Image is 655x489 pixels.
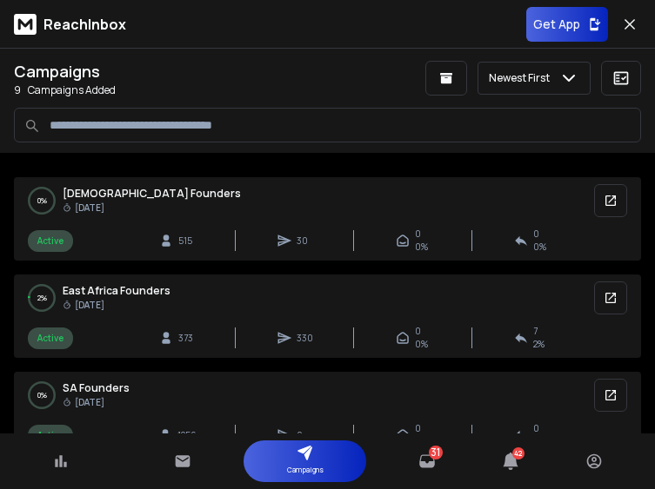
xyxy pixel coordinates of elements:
[63,187,241,215] span: [DEMOGRAPHIC_DATA] Founders
[287,461,324,479] p: Campaigns
[63,395,130,409] span: [DATE]
[37,195,47,206] p: 0 %
[63,284,170,312] span: East Africa Founders
[415,241,428,254] span: 0%
[415,228,421,241] span: 0
[533,241,546,254] span: 0 %
[415,422,421,435] span: 0
[431,446,440,459] span: 31
[14,274,641,358] a: 2%East Africa Founders [DATE]Active3733300 0%72%
[533,325,538,338] span: 7
[512,447,525,459] span: 42
[526,7,608,42] button: Get App
[43,14,126,35] p: ReachInbox
[63,381,130,409] span: SA Founders
[297,332,314,345] span: 330
[63,298,170,312] span: [DATE]
[178,332,196,345] span: 373
[478,62,591,95] button: Newest First
[297,235,314,248] span: 30
[533,228,539,241] span: 0
[14,59,323,83] h2: Campaigns
[14,372,641,455] a: 0%SA Founders [DATE]Active125600 0%0 0%
[28,327,73,349] div: Active
[14,177,641,261] a: 0%[DEMOGRAPHIC_DATA] Founders [DATE]Active515300 0%00%
[297,429,314,442] span: 0
[415,338,428,351] span: 0%
[14,83,323,97] p: Campaigns Added
[533,422,539,435] span: 0
[37,293,47,303] p: 2 %
[178,235,196,248] span: 515
[28,230,73,252] div: Active
[28,425,73,446] div: Active
[177,429,197,442] span: 1256
[63,201,241,215] span: [DATE]
[14,83,21,97] span: 9
[415,325,421,338] span: 0
[37,390,47,400] p: 0 %
[418,453,436,470] a: 31
[533,338,545,351] span: 2 %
